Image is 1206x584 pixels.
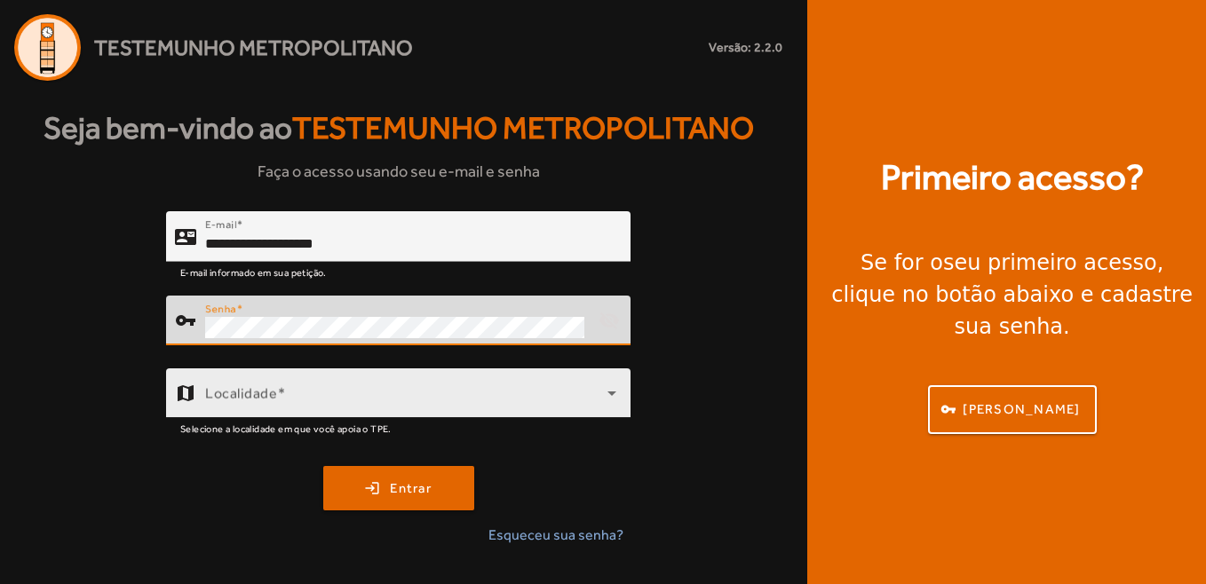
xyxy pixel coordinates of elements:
button: Entrar [323,466,474,510]
div: Se for o , clique no botão abaixo e cadastre sua senha. [829,247,1195,343]
span: Testemunho Metropolitano [292,110,754,146]
span: Faça o acesso usando seu e-mail e senha [258,159,540,183]
small: Versão: 2.2.0 [709,38,782,57]
mat-hint: Selecione a localidade em que você apoia o TPE. [180,418,392,438]
span: [PERSON_NAME] [963,399,1080,420]
mat-icon: map [175,383,196,404]
mat-icon: vpn_key [175,310,196,331]
mat-label: E-mail [205,218,236,231]
mat-icon: contact_mail [175,225,196,247]
mat-hint: E-mail informado em sua petição. [180,262,327,281]
strong: Primeiro acesso? [881,151,1144,204]
mat-label: Senha [205,303,236,315]
img: Logo Agenda [14,14,81,81]
button: [PERSON_NAME] [928,385,1097,434]
span: Esqueceu sua senha? [488,525,623,546]
span: Entrar [390,478,432,499]
strong: seu primeiro acesso [943,250,1157,275]
mat-icon: visibility_off [588,299,631,342]
strong: Seja bem-vindo ao [44,105,754,152]
mat-label: Localidade [205,384,277,401]
span: Testemunho Metropolitano [94,32,413,64]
